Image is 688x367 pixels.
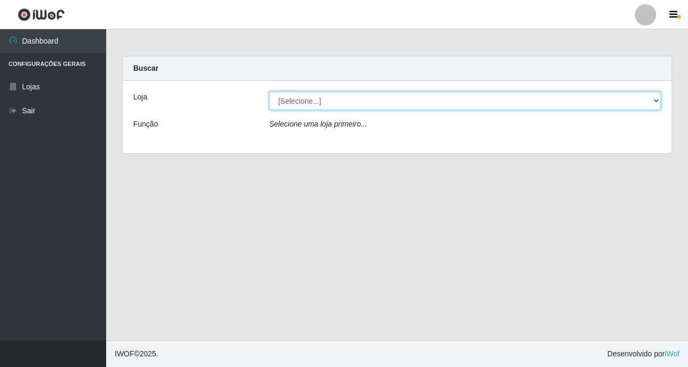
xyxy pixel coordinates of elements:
[607,348,680,360] span: Desenvolvido por
[133,64,158,72] strong: Buscar
[133,119,158,130] label: Função
[115,349,134,358] span: IWOF
[133,91,147,103] label: Loja
[18,8,65,21] img: CoreUI Logo
[269,120,367,128] i: Selecione uma loja primeiro...
[115,348,158,360] span: © 2025 .
[665,349,680,358] a: iWof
